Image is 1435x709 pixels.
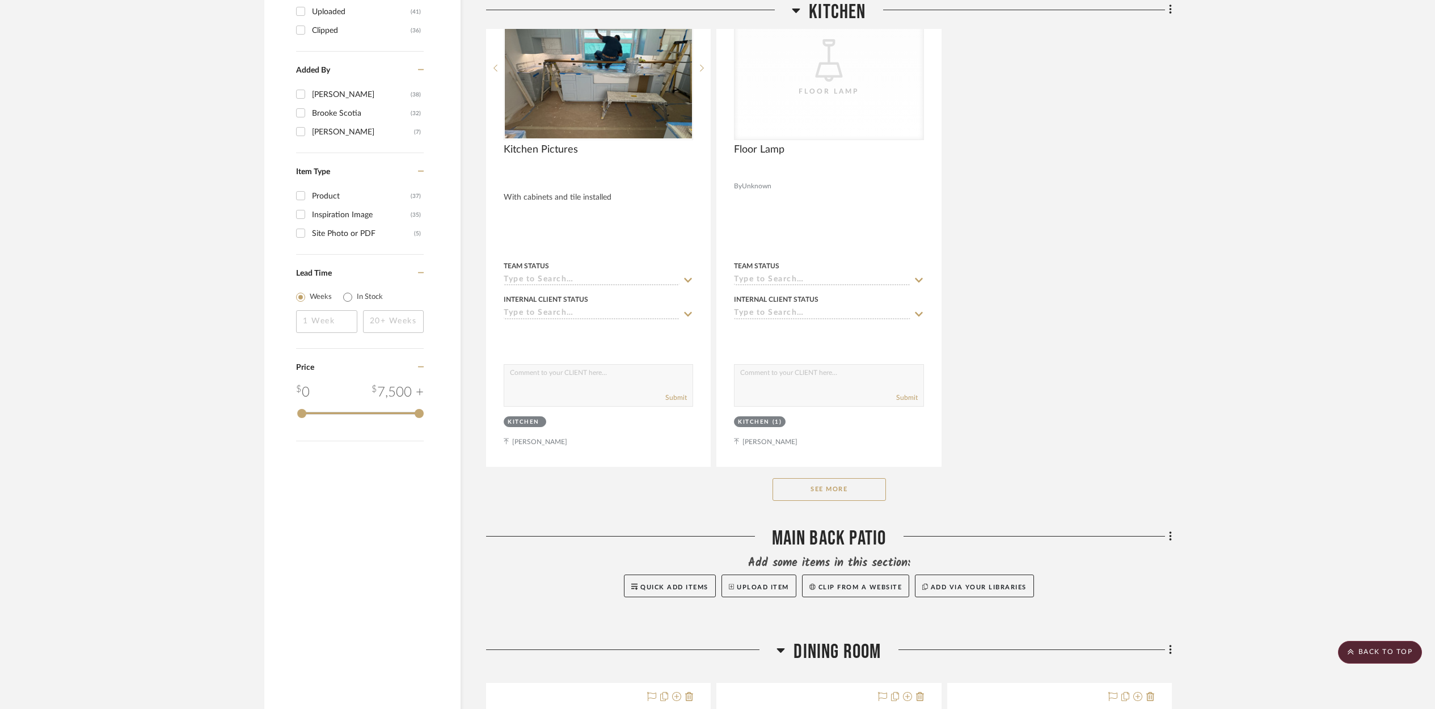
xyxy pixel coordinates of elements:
[296,310,357,333] input: 1 Week
[738,418,770,427] div: Kitchen
[312,206,411,224] div: Inspiration Image
[624,575,716,597] button: Quick Add Items
[312,104,411,123] div: Brooke Scotia
[296,364,314,372] span: Price
[414,123,421,141] div: (7)
[734,309,910,319] input: Type to Search…
[312,123,414,141] div: [PERSON_NAME]
[310,292,332,303] label: Weeks
[312,3,411,21] div: Uploaded
[640,584,708,590] span: Quick Add Items
[296,168,330,176] span: Item Type
[734,294,818,305] div: Internal Client Status
[504,144,578,156] span: Kitchen Pictures
[773,418,782,427] div: (1)
[296,382,310,403] div: 0
[773,478,886,501] button: See More
[1338,641,1422,664] scroll-to-top-button: BACK TO TOP
[794,640,881,664] span: Dining Room
[508,418,539,427] div: Kitchen
[411,3,421,21] div: (41)
[772,86,885,97] div: Floor Lamp
[372,382,424,403] div: 7,500 +
[312,225,414,243] div: Site Photo or PDF
[734,181,742,192] span: By
[411,22,421,40] div: (36)
[411,104,421,123] div: (32)
[414,225,421,243] div: (5)
[411,187,421,205] div: (37)
[504,309,679,319] input: Type to Search…
[504,275,679,286] input: Type to Search…
[357,292,383,303] label: In Stock
[411,206,421,224] div: (35)
[296,269,332,277] span: Lead Time
[411,86,421,104] div: (38)
[504,294,588,305] div: Internal Client Status
[896,393,918,403] button: Submit
[802,575,909,597] button: Clip from a website
[734,275,910,286] input: Type to Search…
[915,575,1034,597] button: Add via your libraries
[486,555,1172,571] div: Add some items in this section:
[721,575,796,597] button: Upload Item
[734,261,779,271] div: Team Status
[363,310,424,333] input: 20+ Weeks
[312,22,411,40] div: Clipped
[742,181,771,192] span: Unknown
[734,144,784,156] span: Floor Lamp
[312,187,411,205] div: Product
[504,261,549,271] div: Team Status
[296,66,330,74] span: Added By
[665,393,687,403] button: Submit
[312,86,411,104] div: [PERSON_NAME]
